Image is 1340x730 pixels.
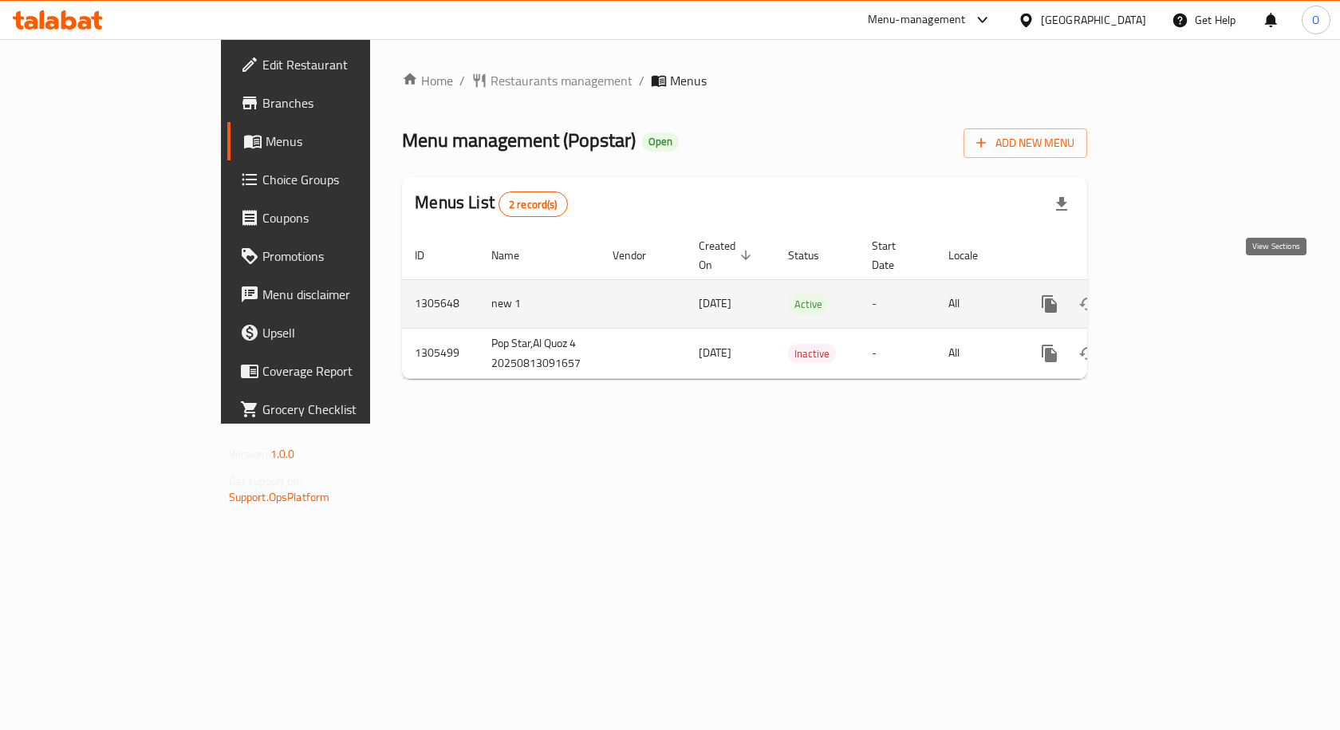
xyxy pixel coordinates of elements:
[859,279,936,328] td: -
[936,279,1018,328] td: All
[229,487,330,507] a: Support.OpsPlatform
[788,345,836,363] span: Inactive
[262,208,432,227] span: Coupons
[788,246,840,265] span: Status
[227,84,445,122] a: Branches
[788,295,829,314] span: Active
[1031,334,1069,373] button: more
[1041,11,1146,29] div: [GEOGRAPHIC_DATA]
[402,122,636,158] span: Menu management ( Popstar )
[499,197,567,212] span: 2 record(s)
[699,293,731,314] span: [DATE]
[491,71,633,90] span: Restaurants management
[1042,185,1081,223] div: Export file
[788,344,836,363] div: Inactive
[229,444,268,464] span: Version:
[227,199,445,237] a: Coupons
[227,160,445,199] a: Choice Groups
[491,246,540,265] span: Name
[227,275,445,314] a: Menu disclaimer
[415,246,445,265] span: ID
[262,93,432,112] span: Branches
[936,328,1018,378] td: All
[459,71,465,90] li: /
[670,71,707,90] span: Menus
[471,71,633,90] a: Restaurants management
[1069,334,1107,373] button: Change Status
[229,471,302,491] span: Get support on:
[639,71,644,90] li: /
[1031,285,1069,323] button: more
[415,191,567,217] h2: Menus List
[976,133,1074,153] span: Add New Menu
[699,342,731,363] span: [DATE]
[227,237,445,275] a: Promotions
[262,323,432,342] span: Upsell
[262,55,432,74] span: Edit Restaurant
[1018,231,1196,280] th: Actions
[266,132,432,151] span: Menus
[262,247,432,266] span: Promotions
[402,231,1196,379] table: enhanced table
[948,246,999,265] span: Locale
[227,122,445,160] a: Menus
[262,285,432,304] span: Menu disclaimer
[1312,11,1319,29] span: O
[868,10,966,30] div: Menu-management
[262,361,432,381] span: Coverage Report
[642,132,679,152] div: Open
[479,328,600,378] td: Pop Star,Al Quoz 4 20250813091657
[872,236,916,274] span: Start Date
[479,279,600,328] td: new 1
[499,191,568,217] div: Total records count
[613,246,667,265] span: Vendor
[262,400,432,419] span: Grocery Checklist
[227,390,445,428] a: Grocery Checklist
[699,236,756,274] span: Created On
[227,45,445,84] a: Edit Restaurant
[227,352,445,390] a: Coverage Report
[270,444,295,464] span: 1.0.0
[964,128,1087,158] button: Add New Menu
[402,71,1087,90] nav: breadcrumb
[262,170,432,189] span: Choice Groups
[227,314,445,352] a: Upsell
[788,294,829,314] div: Active
[642,135,679,148] span: Open
[859,328,936,378] td: -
